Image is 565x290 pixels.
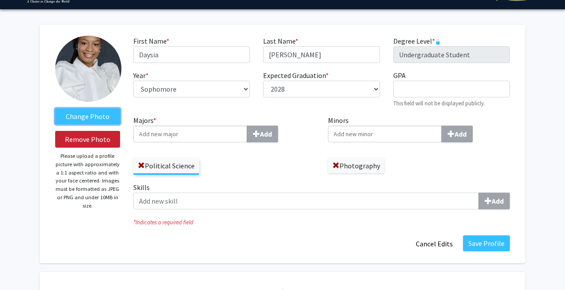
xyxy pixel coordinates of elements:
button: Cancel Edits [410,235,459,252]
button: Minors [441,126,473,142]
small: This field will not be displayed publicly. [393,100,485,107]
button: Skills [478,193,510,209]
b: Add [455,130,467,138]
b: Add [260,130,272,138]
i: Indicates a required field [133,218,510,227]
label: First Name [133,36,169,46]
img: Profile Picture [55,36,121,102]
input: SkillsAdd [133,193,479,209]
iframe: Chat [7,250,38,283]
button: Save Profile [463,235,510,251]
button: Remove Photo [55,131,120,148]
svg: This information is provided and automatically updated by Spelman College and is not editable on ... [435,39,441,45]
input: Majors*Add [133,126,247,142]
label: Minors [328,115,510,142]
button: Majors* [247,126,278,142]
label: GPA [393,70,406,81]
p: Please upload a profile picture with approximately a 1:1 aspect ratio and with your face centered... [55,152,120,210]
label: Year [133,70,149,81]
label: Degree Level [393,36,441,46]
label: Expected Graduation [263,70,329,81]
label: Political Science [133,158,199,173]
label: Skills [133,182,510,209]
b: Add [492,197,504,205]
input: MinorsAdd [328,126,442,142]
label: Majors [133,115,315,142]
label: Last Name [263,36,298,46]
label: ChangeProfile Picture [55,108,120,124]
label: Photography [328,158,384,173]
